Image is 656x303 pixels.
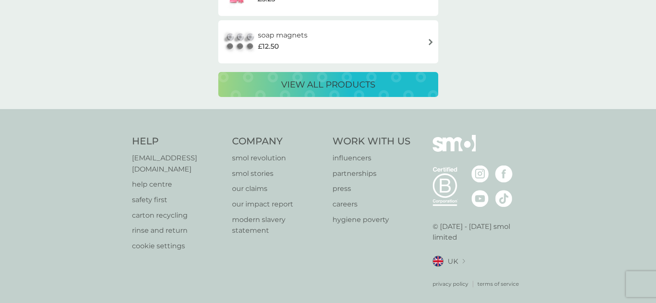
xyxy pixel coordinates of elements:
[132,194,224,206] a: safety first
[232,214,324,236] a: modern slavery statement
[232,168,324,179] a: smol stories
[232,153,324,164] a: smol revolution
[471,166,489,183] img: visit the smol Instagram page
[258,30,308,41] h6: soap magnets
[333,153,411,164] a: influencers
[433,280,468,288] a: privacy policy
[471,190,489,207] img: visit the smol Youtube page
[333,199,411,210] a: careers
[495,166,512,183] img: visit the smol Facebook page
[232,183,324,194] a: our claims
[333,183,411,194] a: press
[333,214,411,225] a: hygiene poverty
[281,78,375,91] p: view all products
[495,190,512,207] img: visit the smol Tiktok page
[132,153,224,175] a: [EMAIL_ADDRESS][DOMAIN_NAME]
[132,241,224,252] a: cookie settings
[218,72,438,97] button: view all products
[427,39,434,45] img: arrow right
[433,256,443,267] img: UK flag
[433,135,476,164] img: smol
[258,41,279,52] span: £12.50
[132,225,224,236] a: rinse and return
[433,221,524,243] p: © [DATE] - [DATE] smol limited
[132,135,224,148] h4: Help
[448,256,458,267] span: UK
[333,135,411,148] h4: Work With Us
[477,280,519,288] a: terms of service
[232,199,324,210] a: our impact report
[132,210,224,221] a: carton recycling
[132,179,224,190] a: help centre
[333,168,411,179] a: partnerships
[462,259,465,264] img: select a new location
[223,27,258,57] img: soap magnets
[232,135,324,148] h4: Company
